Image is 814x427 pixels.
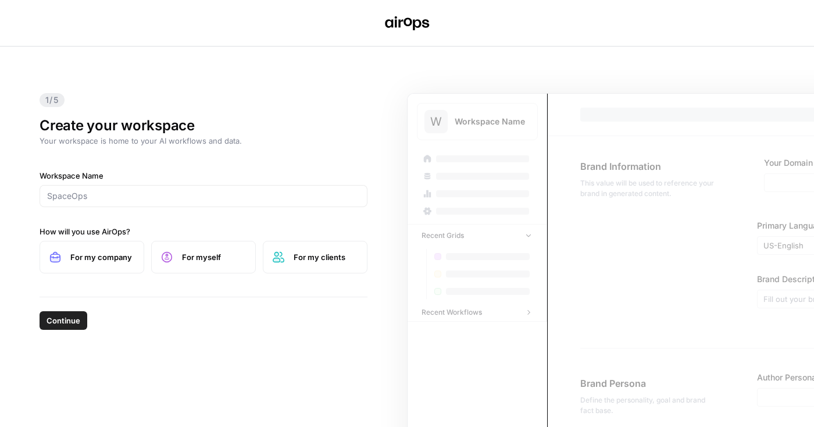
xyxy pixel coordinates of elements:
span: 1/5 [40,93,65,107]
label: How will you use AirOps? [40,226,367,237]
span: Continue [47,315,80,326]
button: Continue [40,311,87,330]
h1: Create your workspace [40,116,367,135]
p: Your workspace is home to your AI workflows and data. [40,135,367,147]
span: For my company [70,251,134,263]
label: Workspace Name [40,170,367,182]
span: W [430,113,442,130]
span: For my clients [294,251,358,263]
span: For myself [182,251,246,263]
input: SpaceOps [47,190,360,202]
